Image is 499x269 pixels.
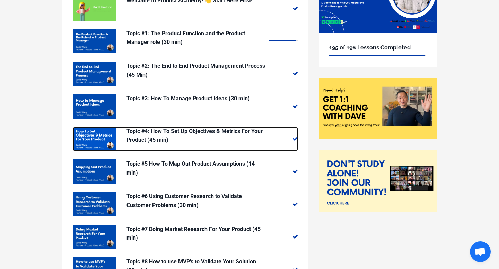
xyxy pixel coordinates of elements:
a: Open chat [470,241,491,262]
a: Topic #2: The End to End Product Management Process (45 Min) [73,62,298,86]
p: Topic #6 Using Customer Research to Validate Customer Problems (30 min) [126,192,265,210]
img: oBRXDkHNT6OSNHPjiEAj_PM_Fundamentals_Course_Covers_6.png [73,62,116,86]
p: Topic #5 How To Map Out Product Assumptions (14 min) [126,159,265,177]
img: bJZA07oxTfSiGzq5XsGK_2.png [73,94,116,118]
img: tknVzGffQJ530OqAxotV_WV5ypnCESZOW9V9ZVx8w_3.jpeg [73,127,116,151]
a: Topic #6 Using Customer Research to Validate Customer Problems (30 min) [73,192,298,216]
a: Topic #5 How To Map Out Product Assumptions (14 min) [73,159,298,184]
a: Topic #7 Doing Market Research For Your Product (45 min) [73,225,298,249]
p: Topic #2: The End to End Product Management Process (45 Min) [126,62,265,79]
p: Topic #7 Doing Market Research For Your Product (45 min) [126,225,265,242]
img: jM7susQQByItGTFkmNcX_The_Product_Function_The_Role_of_a_Product_Manager.png [73,29,116,53]
h6: 195 of 196 Lessons Completed [329,43,426,52]
img: 8f7df7-7e21-1711-f3b5-0b085c5d0c7_join_our_community.png [319,150,437,212]
img: qfT5Dbt4RVCEPsaf5Xkt_PM_Fundamentals_Course_Covers_11.png [73,159,116,184]
img: Ojh7LhkSCyrkb4YIvwSA_PM_Fundamentals_Course_Covers_11.jpg [73,192,116,216]
p: Topic #3: How To Manage Product Ideas (30 min) [126,94,265,103]
p: Topic #1: The Product Function and the Product Manager role (30 min) [126,29,265,47]
a: Topic #4: How To Set Up Objectives & Metrics For Your Product (45 min) [73,127,298,151]
img: Iohs9xUpQYqVXQRl0elA_PM_Fundamentals_Course_Covers_12.jpg [73,225,116,249]
p: Topic #4: How To Set Up Objectives & Metrics For Your Product (45 min) [126,127,265,145]
a: Topic #3: How To Manage Product Ideas (30 min) [73,94,298,118]
img: 8be08-880d-c0e-b727-42286b0aac6e_Need_coaching_.png [319,78,437,139]
a: Topic #1: The Product Function and the Product Manager role (30 min) [73,29,298,53]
